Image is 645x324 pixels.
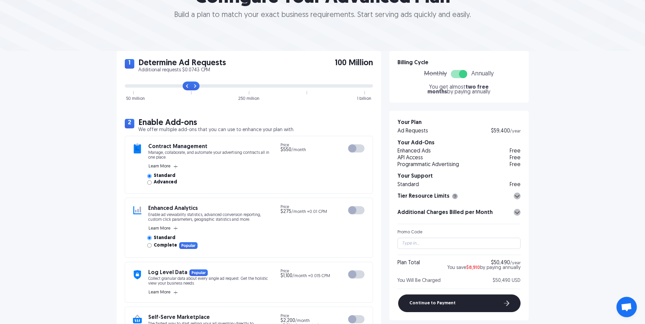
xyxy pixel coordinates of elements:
[397,266,521,270] div: You save by paying annually
[409,301,500,306] span: Continue to Payment
[510,149,521,154] div: Free
[281,319,311,323] span: /month
[189,269,208,276] img: Popular
[397,209,493,216] h3: Additional Charges Billed per Month
[466,265,480,270] span: $8,910
[427,85,489,95] span: two free months
[510,129,521,133] span: /year
[125,119,134,128] span: 2
[281,273,292,278] span: $1,100
[397,129,428,134] div: Ad Requests
[397,156,423,160] div: API Access
[397,260,420,266] div: Plan Total
[281,143,347,148] span: Price
[417,85,502,94] p: You get almost by paying annually
[148,205,270,212] h3: Enhanced Analytics
[493,278,521,283] span: $50,490 USD
[397,149,431,154] div: Enhanced Ads
[397,182,419,187] div: Standard
[281,314,347,319] span: Price
[147,180,152,185] input: Advanced
[471,72,494,76] span: Annually
[148,269,270,276] h3: Log Level Data
[148,143,270,150] h3: Contract Management
[397,162,459,167] div: Programmatic Advertising
[397,230,521,235] div: Promo Code
[510,162,521,167] div: Free
[510,261,521,265] span: /year
[154,243,177,248] span: Complete
[148,163,178,169] button: Learn More
[491,129,521,134] div: $59,400
[138,68,226,73] p: Additional requests $0.0743 CPM
[147,236,152,240] input: Standard
[491,260,521,266] div: $50,490
[308,274,330,278] span: +0.015 CPM
[335,59,373,67] span: 100 Million
[147,174,152,178] input: Standard
[424,72,447,76] span: Monthly
[397,193,458,200] h3: Tier Resource Limits
[397,278,441,283] span: You Will Be Charged
[154,180,177,185] span: Advanced
[397,173,521,180] h3: Your Support
[138,119,294,127] h2: Enable Add-ons
[148,314,270,321] h3: Self-Serve Marketplace
[238,96,259,101] div: 250 million
[125,59,134,69] span: 1
[281,318,295,323] span: $2,200
[148,289,178,295] button: Learn More
[126,96,145,101] div: 50 million
[154,236,175,240] span: Standard
[281,210,307,214] span: /month
[154,174,175,178] span: Standard
[281,147,291,152] span: $550
[307,210,327,214] span: +0.01 CPM
[357,96,371,101] div: 1 billion
[149,164,170,169] span: Learn More
[148,213,270,222] p: Enable ad viewability statistics, advanced conversion reporting, custom click parameters, geograp...
[138,128,294,132] p: We offer multiple add-ons that you can use to enhance your plan with.
[179,242,198,249] img: Popular
[148,276,270,286] p: Collect granular data about every single ad request. Get the holistic view your business needs.
[132,143,143,154] img: add-on icon
[398,238,520,249] input: Type in...
[397,139,521,147] h3: Your Add-Ons
[138,59,226,67] h2: Determine Ad Requests
[281,148,307,152] span: /month
[147,243,152,248] input: CompletePopular
[281,274,308,278] span: /month
[398,294,521,312] button: Continue to Payment
[132,205,143,216] img: add-on icon
[397,59,521,67] h3: Billing Cycle
[132,269,143,280] img: add-on icon
[149,290,170,295] span: Learn More
[281,209,291,214] span: $275
[148,226,178,232] button: Learn More
[281,205,347,210] span: Price
[510,182,521,187] div: Free
[148,150,270,160] p: Manage, collaborate, and automate your advertising contracts all in one place.
[397,119,521,126] h3: Your Plan
[281,269,347,274] span: Price
[510,156,521,160] div: Free
[149,226,170,231] span: Learn More
[616,297,637,317] div: Open chat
